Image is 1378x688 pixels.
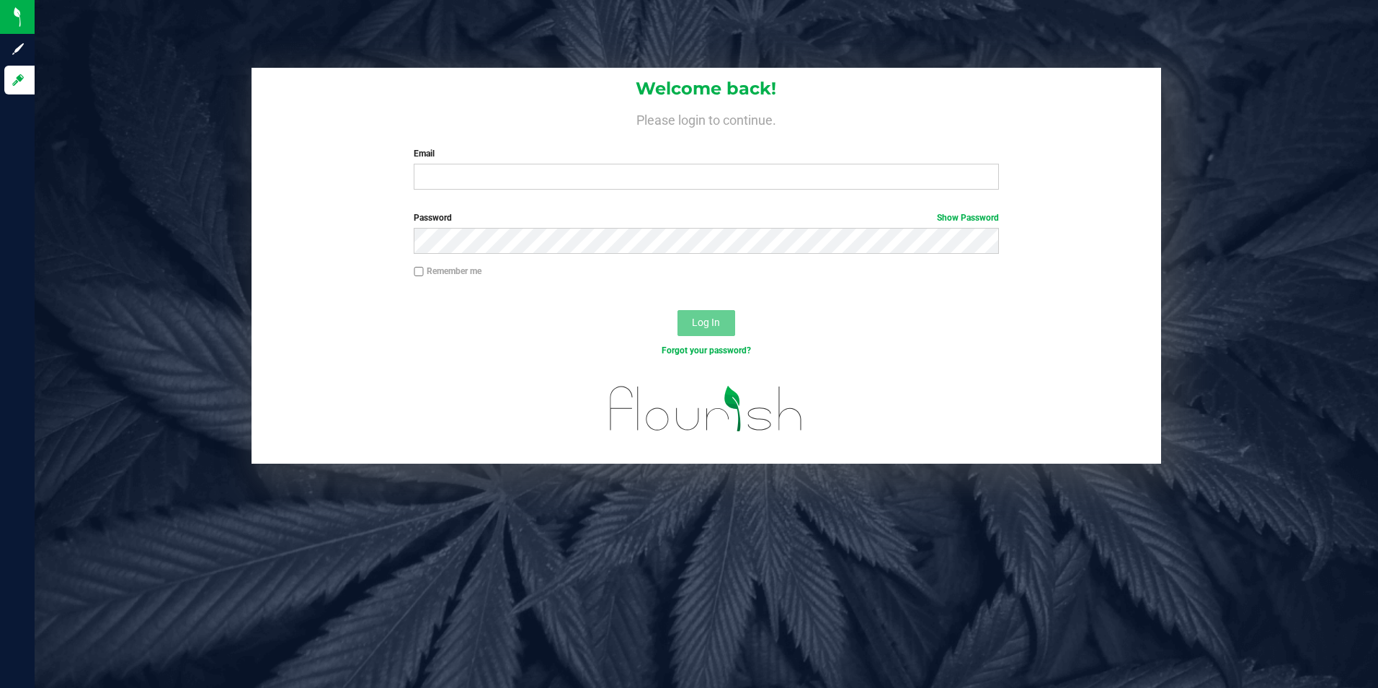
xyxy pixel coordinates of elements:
[592,372,820,446] img: flourish_logo.svg
[252,110,1162,127] h4: Please login to continue.
[11,73,25,87] inline-svg: Log in
[414,147,999,160] label: Email
[252,79,1162,98] h1: Welcome back!
[414,265,481,278] label: Remember me
[414,267,424,277] input: Remember me
[11,42,25,56] inline-svg: Sign up
[937,213,999,223] a: Show Password
[414,213,452,223] span: Password
[677,310,735,336] button: Log In
[692,317,720,328] span: Log In
[662,345,751,356] a: Forgot your password?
